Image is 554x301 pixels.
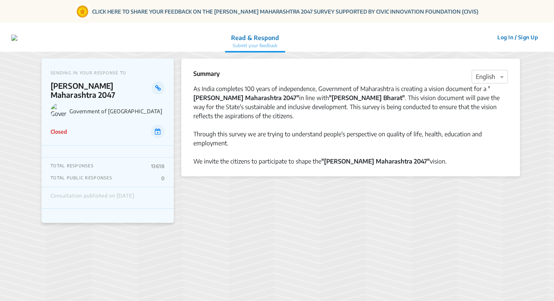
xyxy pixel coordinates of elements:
p: Read & Respond [231,33,279,42]
div: Consultation published on [DATE] [51,193,134,203]
p: TOTAL RESPONSES [51,163,94,169]
button: Log In / Sign Up [492,31,543,43]
strong: "[PERSON_NAME] Bharat" [329,94,405,102]
p: TOTAL PUBLIC RESPONSES [51,175,112,181]
p: 13618 [151,163,165,169]
p: Government of [GEOGRAPHIC_DATA] [69,108,165,114]
p: SENDING IN YOUR RESPONSE TO [51,70,165,75]
div: As India completes 100 years of independence, Government of Maharashtra is creating a vision docu... [193,84,508,120]
a: CLICK HERE TO SHARE YOUR FEEDBACK ON THE [PERSON_NAME] MAHARASHTRA 2047 SURVEY SUPPORTED BY CIVIC... [92,8,478,15]
p: Summary [193,69,220,78]
div: We invite the citizens to participate to shape the vision. [193,157,508,166]
img: 7907nfqetxyivg6ubhai9kg9bhzr [11,35,17,41]
p: [PERSON_NAME] Maharashtra 2047 [51,81,151,99]
img: Government of Maharashtra logo [51,103,66,119]
img: Gom Logo [76,5,89,18]
p: Submit your feedback [231,42,279,49]
p: Closed [51,128,67,136]
div: Through this survey we are trying to understand people's perspective on quality of life, health, ... [193,130,508,148]
strong: "[PERSON_NAME] Maharashtra 2047" [321,157,430,165]
p: 0 [161,175,165,181]
strong: [PERSON_NAME] Maharashtra 2047" [193,94,299,102]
